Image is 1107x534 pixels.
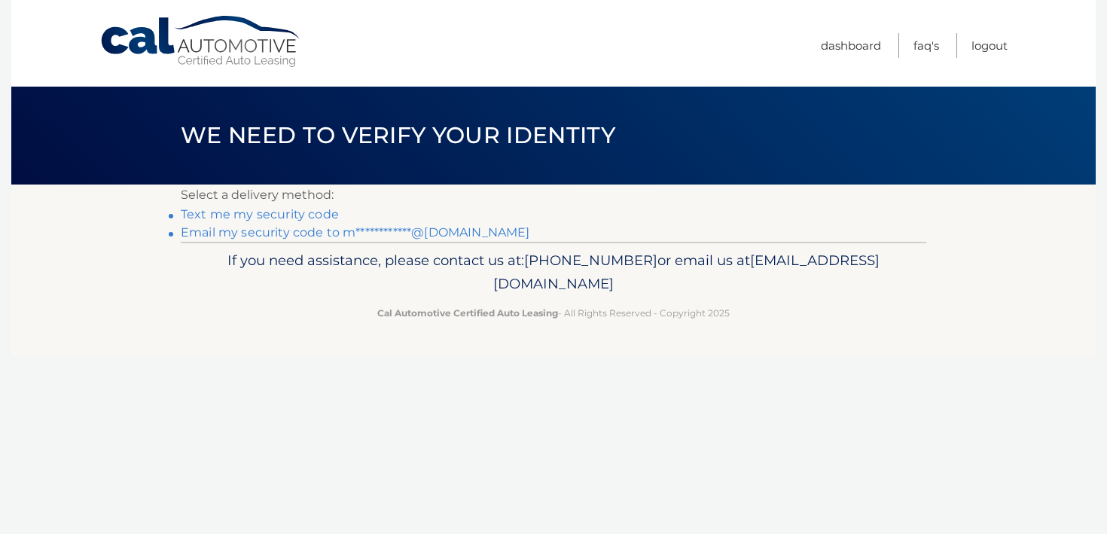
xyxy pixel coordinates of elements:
a: Cal Automotive [99,15,303,69]
a: Text me my security code [181,207,339,221]
strong: Cal Automotive Certified Auto Leasing [377,307,558,319]
span: [PHONE_NUMBER] [524,252,657,269]
p: Select a delivery method: [181,185,926,206]
p: If you need assistance, please contact us at: or email us at [191,249,916,297]
p: - All Rights Reserved - Copyright 2025 [191,305,916,321]
a: Dashboard [821,33,881,58]
span: We need to verify your identity [181,121,615,149]
a: FAQ's [913,33,939,58]
a: Logout [971,33,1008,58]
